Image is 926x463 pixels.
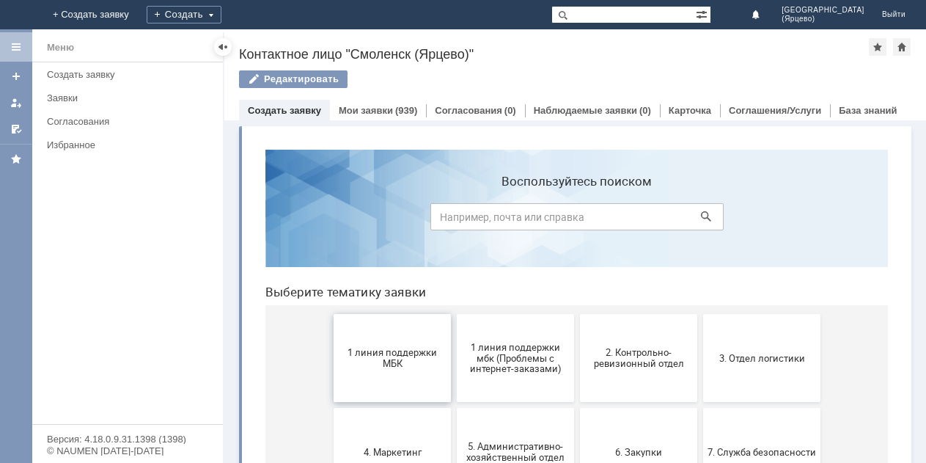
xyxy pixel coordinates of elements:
[47,446,208,456] div: © NAUMEN [DATE]-[DATE]
[331,308,439,319] span: 6. Закупки
[454,402,562,413] span: Отдел ИТ (1С)
[331,209,439,231] span: 2. Контрольно-ревизионный отдел
[41,87,220,109] a: Заявки
[207,303,316,325] span: 5. Административно-хозяйственный отдел
[449,176,567,264] button: 3. Отдел логистики
[12,147,634,161] header: Выберите тематику заявки
[47,116,214,127] div: Согласования
[203,176,320,264] button: 1 линия поддержки мбк (Проблемы с интернет-заказами)
[893,38,911,56] div: Сделать домашней страницей
[449,364,567,452] button: Отдел ИТ (1С)
[782,6,864,15] span: [GEOGRAPHIC_DATA]
[4,91,28,114] a: Мои заявки
[248,105,321,116] a: Создать заявку
[534,105,637,116] a: Наблюдаемые заявки
[47,434,208,444] div: Версия: 4.18.0.9.31.1398 (1398)
[669,105,711,116] a: Карточка
[869,38,886,56] div: Добавить в избранное
[639,105,651,116] div: (0)
[47,69,214,80] div: Создать заявку
[203,270,320,358] button: 5. Административно-хозяйственный отдел
[326,270,444,358] button: 6. Закупки
[839,105,897,116] a: База знаний
[331,402,439,413] span: Бухгалтерия (для мбк)
[147,6,221,23] div: Создать
[326,364,444,452] button: Бухгалтерия (для мбк)
[435,105,502,116] a: Согласования
[177,65,470,92] input: Например, почта или справка
[4,65,28,88] a: Создать заявку
[696,7,710,21] span: Расширенный поиск
[326,176,444,264] button: 2. Контрольно-ревизионный отдел
[47,139,198,150] div: Избранное
[449,270,567,358] button: 7. Служба безопасности
[454,214,562,225] span: 3. Отдел логистики
[41,110,220,133] a: Согласования
[214,38,232,56] div: Скрыть меню
[47,39,74,56] div: Меню
[454,308,562,319] span: 7. Служба безопасности
[177,36,470,51] label: Воспользуйтесь поиском
[80,270,197,358] button: 4. Маркетинг
[84,308,193,319] span: 4. Маркетинг
[41,63,220,86] a: Создать заявку
[239,47,869,62] div: Контактное лицо "Смоленск (Ярцево)"
[207,397,316,419] span: 9. Отдел-ИТ (Для МБК и Пекарни)
[84,402,193,413] span: 8. Отдел качества
[207,203,316,236] span: 1 линия поддержки мбк (Проблемы с интернет-заказами)
[504,105,516,116] div: (0)
[339,105,393,116] a: Мои заявки
[729,105,821,116] a: Соглашения/Услуги
[80,364,197,452] button: 8. Отдел качества
[395,105,417,116] div: (939)
[84,209,193,231] span: 1 линия поддержки МБК
[47,92,214,103] div: Заявки
[782,15,864,23] span: (Ярцево)
[4,117,28,141] a: Мои согласования
[80,176,197,264] button: 1 линия поддержки МБК
[203,364,320,452] button: 9. Отдел-ИТ (Для МБК и Пекарни)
